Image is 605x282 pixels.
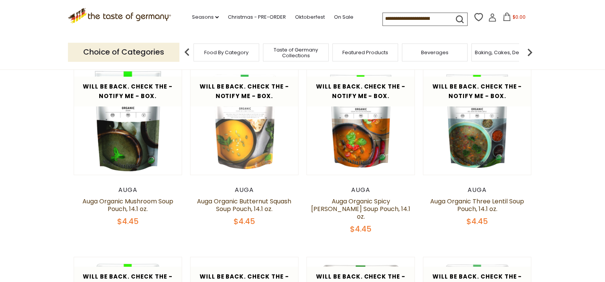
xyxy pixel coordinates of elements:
img: next arrow [522,45,537,60]
a: Auga Organic Butternut Squash Soup Pouch, 14.1 oz. [197,197,291,213]
a: Auga Organic Mushroom Soup Pouch, 14.1 oz. [82,197,173,213]
a: Beverages [421,50,449,55]
img: Auga [423,67,531,175]
a: Seasons [192,13,219,21]
div: Auga [74,186,182,194]
a: Christmas - PRE-ORDER [228,13,286,21]
a: Featured Products [342,50,388,55]
span: $4.45 [466,216,488,227]
div: Auga [190,186,299,194]
a: Auga Organic Spicy [PERSON_NAME] Soup Pouch, 14.1 oz. [311,197,410,221]
span: $4.45 [234,216,255,227]
a: Auga Organic Three Lentil Soup Pouch, 14.1 oz. [430,197,524,213]
a: Oktoberfest [295,13,325,21]
img: Auga [307,67,415,175]
a: Food By Category [204,50,248,55]
span: $4.45 [350,224,371,234]
img: Auga [74,67,182,175]
img: previous arrow [179,45,195,60]
span: $4.45 [117,216,139,227]
img: Auga [190,67,298,175]
a: Taste of Germany Collections [265,47,326,58]
div: Auga [307,186,415,194]
a: Baking, Cakes, Desserts [475,50,534,55]
p: Choice of Categories [68,43,179,61]
button: $0.00 [498,13,531,24]
a: On Sale [334,13,353,21]
span: $0.00 [513,14,526,20]
div: Auga [423,186,532,194]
